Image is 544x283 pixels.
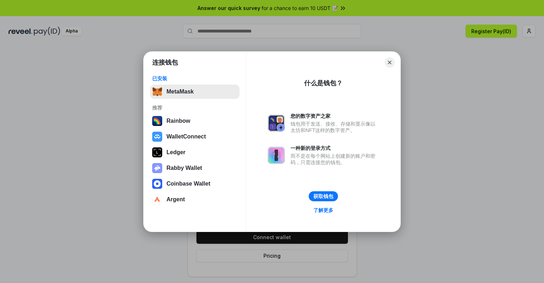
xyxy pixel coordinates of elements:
img: svg+xml,%3Csvg%20xmlns%3D%22http%3A%2F%2Fwww.w3.org%2F2000%2Fsvg%22%20fill%3D%22none%22%20viewBox... [268,147,285,164]
div: Rabby Wallet [166,165,202,171]
img: svg+xml,%3Csvg%20width%3D%22120%22%20height%3D%22120%22%20viewBox%3D%220%200%20120%20120%22%20fil... [152,116,162,126]
div: 钱包用于发送、接收、存储和显示像以太坊和NFT这样的数字资产。 [291,121,379,133]
button: Rainbow [150,114,240,128]
img: svg+xml,%3Csvg%20fill%3D%22none%22%20height%3D%2233%22%20viewBox%3D%220%200%2035%2033%22%20width%... [152,87,162,97]
button: Argent [150,192,240,207]
button: WalletConnect [150,130,240,144]
button: 获取钱包 [309,191,338,201]
img: svg+xml,%3Csvg%20width%3D%2228%22%20height%3D%2228%22%20viewBox%3D%220%200%2028%2028%22%20fill%3D... [152,132,162,142]
img: svg+xml,%3Csvg%20xmlns%3D%22http%3A%2F%2Fwww.w3.org%2F2000%2Fsvg%22%20width%3D%2228%22%20height%3... [152,147,162,157]
div: 推荐 [152,105,237,111]
button: Close [385,57,395,67]
img: svg+xml,%3Csvg%20width%3D%2228%22%20height%3D%2228%22%20viewBox%3D%220%200%2028%2028%22%20fill%3D... [152,179,162,189]
a: 了解更多 [309,206,338,215]
img: svg+xml,%3Csvg%20xmlns%3D%22http%3A%2F%2Fwww.w3.org%2F2000%2Fsvg%22%20fill%3D%22none%22%20viewBox... [152,163,162,173]
h1: 连接钱包 [152,58,178,67]
div: 您的数字资产之家 [291,113,379,119]
button: Coinbase Wallet [150,177,240,191]
button: Ledger [150,145,240,160]
button: MetaMask [150,85,240,99]
div: Argent [166,196,185,203]
button: Rabby Wallet [150,161,240,175]
div: Coinbase Wallet [166,181,210,187]
div: 获取钱包 [313,193,333,199]
img: svg+xml,%3Csvg%20xmlns%3D%22http%3A%2F%2Fwww.w3.org%2F2000%2Fsvg%22%20fill%3D%22none%22%20viewBox... [268,115,285,132]
div: Ledger [166,149,185,156]
img: svg+xml,%3Csvg%20width%3D%2228%22%20height%3D%2228%22%20viewBox%3D%220%200%2028%2028%22%20fill%3D... [152,194,162,204]
div: Rainbow [166,118,190,124]
div: 而不是在每个网站上创建新的账户和密码，只需连接您的钱包。 [291,153,379,166]
div: 已安装 [152,75,237,82]
div: 了解更多 [313,207,333,213]
div: MetaMask [166,89,194,95]
div: 一种新的登录方式 [291,145,379,151]
div: 什么是钱包？ [304,79,343,87]
div: WalletConnect [166,133,206,140]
